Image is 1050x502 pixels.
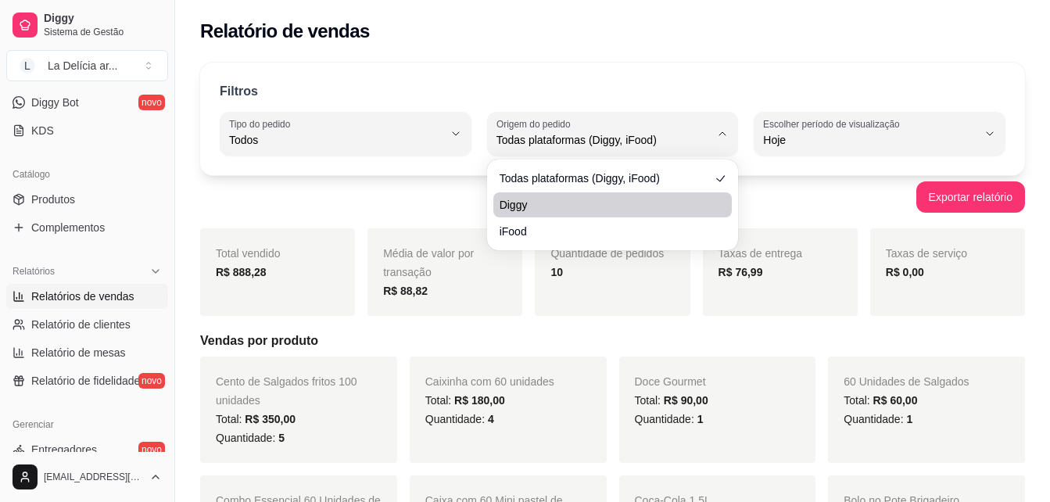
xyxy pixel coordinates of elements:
span: Relatório de clientes [31,317,131,332]
span: R$ 90,00 [664,394,708,407]
span: 1 [697,413,704,425]
span: Hoje [763,132,977,148]
span: Relatórios de vendas [31,289,134,304]
span: Quantidade de pedidos [550,247,664,260]
strong: R$ 88,82 [383,285,428,297]
span: Doce Gourmet [635,375,706,388]
span: Média de valor por transação [383,247,474,278]
span: Total: [425,394,505,407]
span: Caixinha com 60 unidades [425,375,554,388]
span: R$ 180,00 [454,394,505,407]
span: Diggy [44,12,162,26]
strong: R$ 888,28 [216,266,267,278]
span: 4 [488,413,494,425]
span: Relatório de mesas [31,345,126,360]
span: Total: [844,394,917,407]
strong: 10 [550,266,563,278]
h2: Relatório de vendas [200,19,370,44]
span: Relatório de fidelidade [31,373,140,389]
span: Diggy Bot [31,95,79,110]
span: Sistema de Gestão [44,26,162,38]
span: Diggy [500,197,711,213]
span: Total: [635,394,708,407]
span: iFood [500,224,711,239]
label: Escolher período de visualização [763,117,905,131]
div: Gerenciar [6,412,168,437]
span: Entregadores [31,442,97,457]
span: 1 [906,413,912,425]
span: Relatórios [13,265,55,278]
span: Complementos [31,220,105,235]
strong: R$ 0,00 [886,266,924,278]
span: Quantidade: [216,432,285,444]
span: KDS [31,123,54,138]
button: Select a team [6,50,168,81]
label: Origem do pedido [496,117,575,131]
strong: R$ 76,99 [719,266,763,278]
span: Taxas de entrega [719,247,802,260]
span: R$ 350,00 [245,413,296,425]
span: Todos [229,132,443,148]
label: Tipo do pedido [229,117,296,131]
span: Taxas de serviço [886,247,967,260]
span: Total: [216,413,296,425]
div: Catálogo [6,162,168,187]
span: Produtos [31,192,75,207]
span: Quantidade: [425,413,494,425]
span: Cento de Salgados fritos 100 unidades [216,375,357,407]
button: Exportar relatório [916,181,1025,213]
span: [EMAIL_ADDRESS][DOMAIN_NAME] [44,471,143,483]
div: La Delícia ar ... [48,58,118,74]
span: Todas plataformas (Diggy, iFood) [496,132,711,148]
p: Filtros [220,82,258,101]
h5: Vendas por produto [200,332,1025,350]
span: L [20,58,35,74]
span: Total vendido [216,247,281,260]
span: Quantidade: [844,413,912,425]
span: Quantidade: [635,413,704,425]
span: R$ 60,00 [873,394,918,407]
span: 60 Unidades de Salgados [844,375,969,388]
span: 5 [278,432,285,444]
span: Todas plataformas (Diggy, iFood) [500,170,711,186]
